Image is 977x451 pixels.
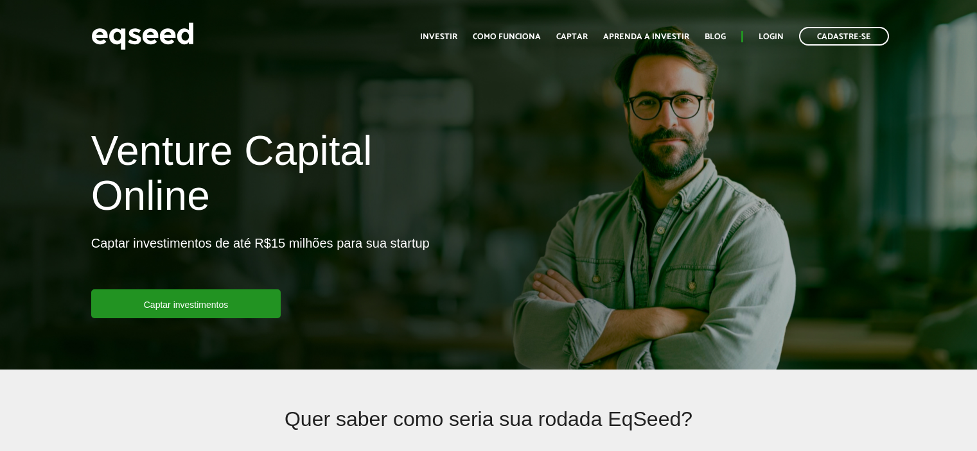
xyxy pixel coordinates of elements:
[91,289,281,318] a: Captar investimentos
[420,33,457,41] a: Investir
[91,235,430,289] p: Captar investimentos de até R$15 milhões para sua startup
[556,33,588,41] a: Captar
[91,19,194,53] img: EqSeed
[799,27,889,46] a: Cadastre-se
[473,33,541,41] a: Como funciona
[173,408,805,450] h2: Quer saber como seria sua rodada EqSeed?
[759,33,784,41] a: Login
[91,128,479,225] h1: Venture Capital Online
[705,33,726,41] a: Blog
[603,33,689,41] a: Aprenda a investir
